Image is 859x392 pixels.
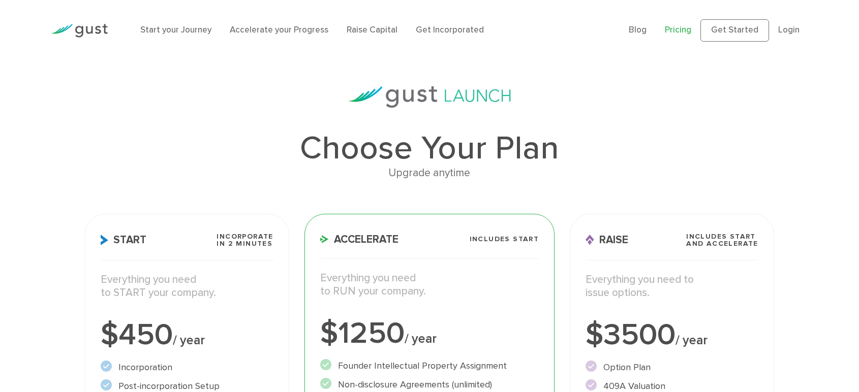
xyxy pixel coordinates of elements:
[586,235,628,245] span: Raise
[320,234,398,245] span: Accelerate
[586,273,758,300] p: Everything you need to issue options.
[140,25,211,35] a: Start your Journey
[686,233,758,247] span: Includes START and ACCELERATE
[320,272,539,299] p: Everything you need to RUN your company.
[586,235,594,245] img: Raise Icon
[320,318,539,349] div: $1250
[320,235,329,243] img: Accelerate Icon
[778,25,800,35] a: Login
[665,25,691,35] a: Pricing
[101,235,146,245] span: Start
[230,25,328,35] a: Accelerate your Progress
[85,132,774,165] h1: Choose Your Plan
[101,361,273,374] li: Incorporation
[586,361,758,374] li: Option Plan
[700,19,769,42] a: Get Started
[320,359,539,373] li: Founder Intellectual Property Assignment
[416,25,484,35] a: Get Incorporated
[51,24,108,38] img: Gust Logo
[101,320,273,350] div: $450
[101,235,108,245] img: Start Icon X2
[320,378,539,391] li: Non-disclosure Agreements (unlimited)
[348,86,511,108] img: gust-launch-logos.svg
[101,273,273,300] p: Everything you need to START your company.
[173,333,205,348] span: / year
[217,233,273,247] span: Incorporate in 2 Minutes
[629,25,647,35] a: Blog
[85,165,774,182] div: Upgrade anytime
[347,25,397,35] a: Raise Capital
[405,331,437,346] span: / year
[676,333,708,348] span: / year
[470,236,539,243] span: Includes START
[586,320,758,350] div: $3500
